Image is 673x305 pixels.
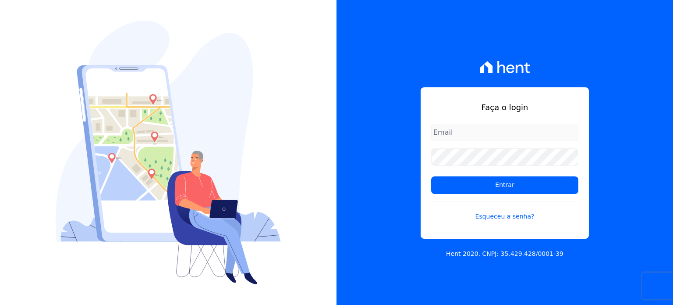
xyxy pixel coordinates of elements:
[446,249,563,258] p: Hent 2020. CNPJ: 35.429.428/0001-39
[431,101,578,113] h1: Faça o login
[431,124,578,141] input: Email
[431,176,578,194] input: Entrar
[431,201,578,221] a: Esqueceu a senha?
[56,21,281,284] img: Login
